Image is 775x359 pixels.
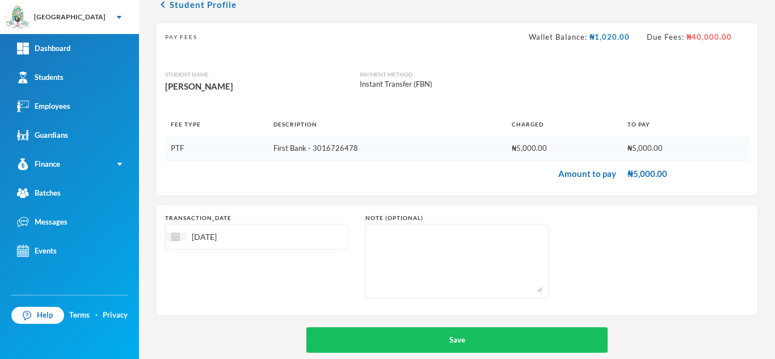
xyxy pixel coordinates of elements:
span: ₦40,000.00 [684,32,732,41]
td: Amount to pay [165,160,622,187]
img: logo [6,6,29,29]
div: Students [17,71,64,83]
button: Save [306,327,608,353]
td: PTF [165,137,268,161]
div: Messages [17,216,68,228]
a: Help [11,307,64,324]
span: ₦1,020.00 [587,32,630,41]
div: Payment Method [360,70,506,79]
div: [GEOGRAPHIC_DATA] [34,12,106,22]
div: · [95,310,98,321]
div: transaction_date [165,214,348,222]
div: Instant Transfer (FBN) [360,79,506,90]
div: Batches [17,187,61,199]
div: Note (optional) [365,214,549,222]
th: Description [268,112,506,137]
div: Finance [17,158,60,170]
th: To Pay [622,112,749,137]
div: Due Fees: [647,32,732,43]
div: Wallet Balance: [529,32,630,43]
div: Dashboard [17,43,70,54]
div: Events [17,245,57,257]
span: Pay Fees [165,33,197,41]
th: Charged [506,112,622,137]
a: Terms [69,310,90,321]
div: Guardians [17,129,68,141]
th: Fee Type [165,112,268,137]
td: ₦5,000.00 [622,160,749,187]
div: Student Name [165,70,360,79]
div: [PERSON_NAME] [165,79,360,94]
td: First Bank - 3016726478 [268,137,506,161]
a: Privacy [103,310,128,321]
div: Employees [17,100,70,112]
td: ₦5,000.00 [506,137,622,161]
td: ₦5,000.00 [622,137,749,161]
input: Select date [186,230,281,243]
